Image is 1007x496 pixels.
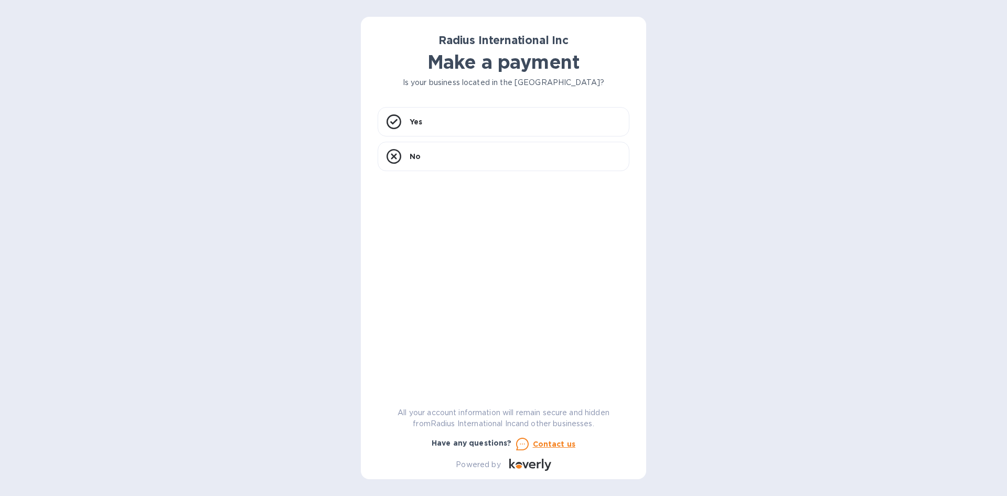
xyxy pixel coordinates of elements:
h1: Make a payment [378,51,629,73]
p: Yes [410,117,422,127]
b: Radius International Inc [438,34,569,47]
p: Is your business located in the [GEOGRAPHIC_DATA]? [378,77,629,88]
b: Have any questions? [432,439,512,447]
p: All your account information will remain secure and hidden from Radius International Inc and othe... [378,407,629,429]
u: Contact us [533,440,576,448]
p: No [410,151,421,162]
p: Powered by [456,459,500,470]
